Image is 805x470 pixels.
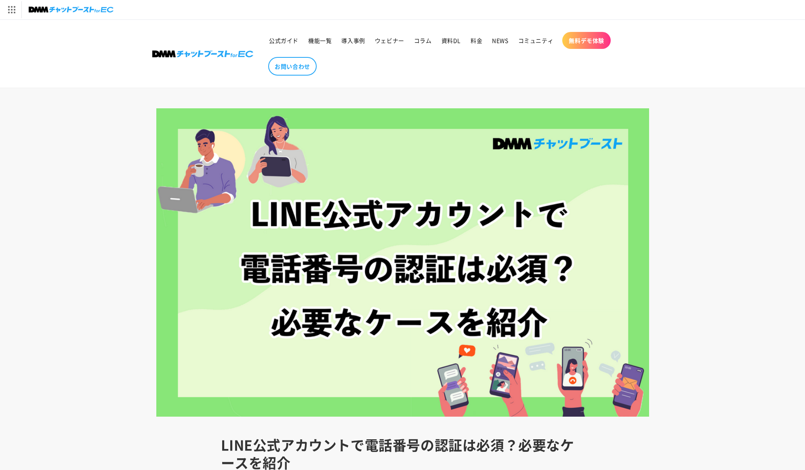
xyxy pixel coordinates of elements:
[1,1,21,18] img: サービス
[303,32,336,49] a: 機能一覧
[370,32,409,49] a: ウェビナー
[29,4,113,15] img: チャットブーストforEC
[471,37,482,44] span: 料金
[336,32,370,49] a: 導入事例
[487,32,513,49] a: NEWS
[569,37,604,44] span: 無料デモ体験
[518,37,554,44] span: コミュニティ
[414,37,432,44] span: コラム
[268,57,317,76] a: お問い合わせ
[441,37,461,44] span: 資料DL
[437,32,466,49] a: 資料DL
[562,32,611,49] a: 無料デモ体験
[152,51,253,57] img: 株式会社DMM Boost
[409,32,437,49] a: コラム
[341,37,365,44] span: 導入事例
[308,37,332,44] span: 機能一覧
[375,37,404,44] span: ウェビナー
[269,37,298,44] span: 公式ガイド
[466,32,487,49] a: 料金
[264,32,303,49] a: 公式ガイド
[156,108,649,417] img: LINE公式アカウントで電話番号認証が必要なケースを紹介
[275,63,310,70] span: お問い合わせ
[513,32,559,49] a: コミュニティ
[492,37,508,44] span: NEWS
